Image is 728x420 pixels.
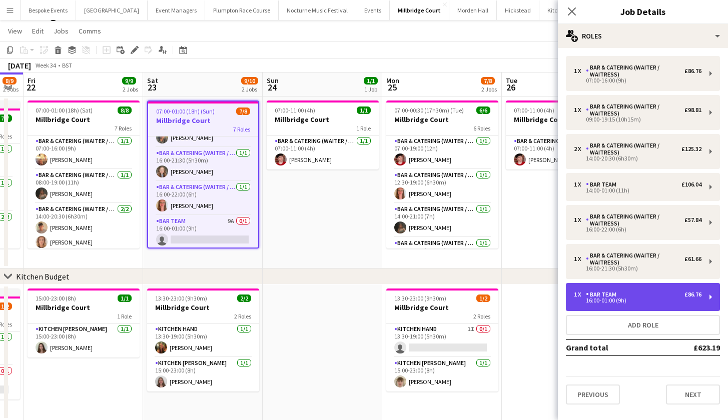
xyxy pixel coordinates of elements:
td: Grand total [566,339,660,355]
div: 2 Jobs [3,85,19,93]
div: [DATE] [8,60,31,70]
app-job-card: 13:30-23:00 (9h30m)2/2Millbridge Court2 RolesKitchen Hand1/113:30-19:00 (5h30m)[PERSON_NAME]Kitch... [147,288,259,391]
span: 1 Role [356,124,371,132]
div: 07:00-01:00 (18h) (Sun)7/8Millbridge Court7 Roles[PERSON_NAME]Bar Team1/114:00-01:00 (11h)[PERSON... [147,100,259,248]
button: Events [356,0,390,20]
app-card-role: Kitchen [PERSON_NAME]1/115:00-23:00 (8h)[PERSON_NAME] [28,323,140,357]
a: Comms [75,24,105,37]
div: Bar & Catering (Waiter / waitress) [586,252,684,266]
app-card-role: Kitchen Hand1/113:30-19:00 (5h30m)[PERSON_NAME] [147,323,259,357]
h3: Millbridge Court [147,303,259,312]
span: 8/9 [3,77,17,84]
span: 9/9 [122,77,136,84]
div: Bar Team [586,181,620,188]
div: 16:00-22:00 (6h) [574,227,701,232]
div: 2 x [574,145,586,152]
div: BST [62,61,72,69]
div: Bar & Catering (Waiter / waitress) [586,142,681,156]
span: 6/6 [476,106,490,114]
button: Kitchen [539,0,576,20]
div: 2 Jobs [123,85,138,93]
span: Sun [267,76,279,85]
div: 1 x [574,216,586,223]
app-card-role: Bar & Catering (Waiter / waitress)1/108:00-19:00 (11h)[PERSON_NAME] [28,169,140,203]
button: Previous [566,384,620,404]
span: 26 [504,81,517,93]
span: 9/10 [241,77,258,84]
app-card-role: Bar & Catering (Waiter / waitress)1/107:00-16:00 (9h)[PERSON_NAME] [28,135,140,169]
app-job-card: 07:00-00:30 (17h30m) (Tue)6/6Millbridge Court6 RolesBar & Catering (Waiter / waitress)1/107:00-19... [386,100,498,248]
button: Hickstead [497,0,539,20]
app-job-card: 13:30-23:00 (9h30m)1/2Millbridge Court2 RolesKitchen Hand1I0/113:30-19:00 (5h30m) Kitchen [PERSON... [386,288,498,391]
a: Jobs [50,24,73,37]
span: 7 Roles [115,124,132,132]
button: Plumpton Race Course [205,0,279,20]
div: 1 x [574,106,586,113]
span: 2 Roles [473,312,490,320]
div: £98.81 [684,106,701,113]
app-card-role: Kitchen [PERSON_NAME]1/115:00-23:00 (8h)[PERSON_NAME] [386,357,498,391]
app-card-role: Bar & Catering (Waiter / waitress)2/214:00-20:30 (6h30m)[PERSON_NAME][PERSON_NAME] [28,203,140,252]
div: £57.84 [684,216,701,223]
span: 07:00-00:30 (17h30m) (Tue) [394,106,464,114]
span: 07:00-01:00 (18h) (Sat) [36,106,93,114]
div: 07:00-11:00 (4h)1/1Millbridge Court1 RoleBar & Catering (Waiter / waitress)1/107:00-11:00 (4h)[PE... [267,100,379,169]
h3: Millbridge Court [506,115,618,124]
div: 1 x [574,67,586,74]
h3: Millbridge Court [28,303,140,312]
div: £61.66 [684,255,701,262]
td: £623.19 [660,339,720,355]
div: £106.04 [681,181,701,188]
div: Bar & Catering (Waiter / waitress) [586,213,684,227]
div: Roles [558,24,728,48]
app-card-role: Bar & Catering (Waiter / waitress)1/112:30-19:00 (6h30m)[PERSON_NAME] [386,169,498,203]
div: 1 x [574,291,586,298]
app-card-role: Bar & Catering (Waiter / waitress)1/114:00-22:30 (8h30m) [386,237,498,271]
app-job-card: 07:00-01:00 (18h) (Sat)8/8Millbridge Court7 RolesBar & Catering (Waiter / waitress)1/107:00-16:00... [28,100,140,248]
app-job-card: 07:00-11:00 (4h)1/1Millbridge Court1 RoleBar & Catering (Waiter / waitress)1/107:00-11:00 (4h)[PE... [506,100,618,169]
span: 2 Roles [234,312,251,320]
app-card-role: Kitchen [PERSON_NAME]1/115:00-23:00 (8h)[PERSON_NAME] [147,357,259,391]
app-card-role: Bar & Catering (Waiter / waitress)1/114:00-21:00 (7h)[PERSON_NAME] [386,203,498,237]
h3: Millbridge Court [386,115,498,124]
button: [GEOGRAPHIC_DATA] [76,0,148,20]
h3: Job Details [558,5,728,18]
span: 07:00-01:00 (18h) (Sun) [156,107,215,115]
div: Kitchen Budget [16,271,70,281]
button: Bespoke Events [21,0,76,20]
a: View [4,24,26,37]
span: 1/2 [476,294,490,302]
button: Add role [566,315,720,335]
span: Week 34 [33,61,58,69]
span: 13:30-23:00 (9h30m) [155,294,207,302]
div: 1 x [574,181,586,188]
span: 7 Roles [233,125,250,133]
span: 1/1 [357,106,371,114]
button: Nocturne Music Festival [279,0,356,20]
span: 7/8 [481,77,495,84]
span: 8/8 [118,106,132,114]
button: Millbridge Court [390,0,449,20]
app-job-card: 15:00-23:00 (8h)1/1Millbridge Court1 RoleKitchen [PERSON_NAME]1/115:00-23:00 (8h)[PERSON_NAME] [28,288,140,357]
span: Mon [386,76,399,85]
button: Next [666,384,720,404]
h3: Millbridge Court [148,116,258,125]
span: 1/1 [364,77,378,84]
div: £125.32 [681,145,701,152]
app-card-role: Bar & Catering (Waiter / waitress)1/107:00-19:00 (12h)[PERSON_NAME] [386,135,498,169]
span: 23 [146,81,158,93]
div: Bar Team [586,291,620,298]
div: 14:00-20:30 (6h30m) [574,156,701,161]
span: Jobs [54,26,69,35]
span: 1/1 [118,294,132,302]
div: 16:00-01:00 (9h) [574,298,701,303]
div: £86.76 [684,67,701,74]
a: Edit [28,24,48,37]
span: 24 [265,81,279,93]
span: 15:00-23:00 (8h) [36,294,76,302]
span: Edit [32,26,44,35]
h3: Millbridge Court [267,115,379,124]
span: 1 Role [117,312,132,320]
